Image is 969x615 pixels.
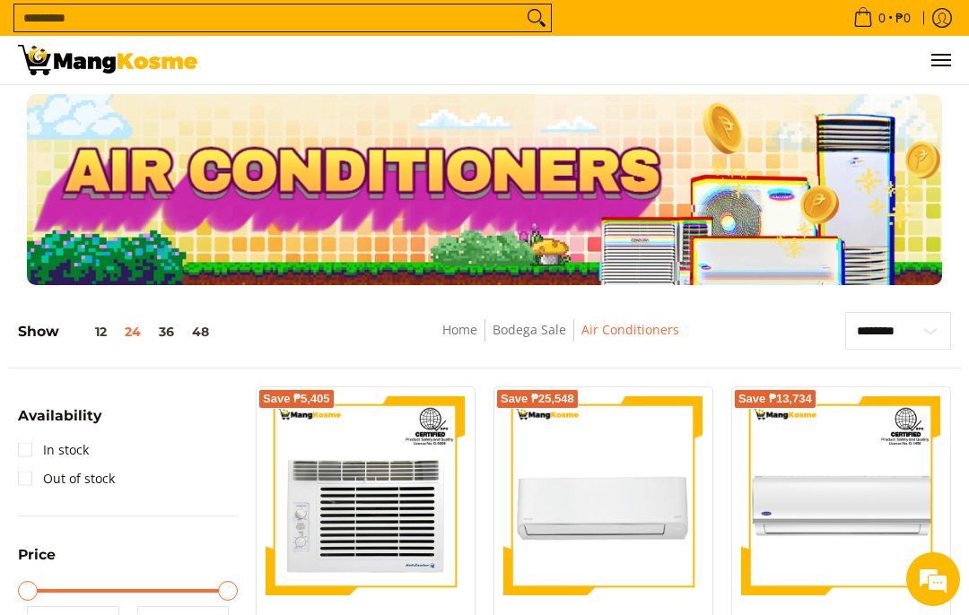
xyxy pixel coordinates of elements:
[893,12,913,24] span: ₱0
[215,36,951,84] ul: Customer Navigation
[522,4,551,31] button: Search
[503,396,703,596] img: Toshiba 2 HP New Model Split-Type Inverter Air Conditioner (Class A)
[876,12,888,24] span: 0
[18,409,101,423] span: Availability
[738,394,812,404] span: Save ₱13,734
[18,548,56,562] span: Price
[18,436,89,464] a: In stock
[18,409,101,437] summary: Open
[263,394,330,404] span: Save ₱5,405
[501,394,574,404] span: Save ₱25,548
[18,464,115,493] a: Out of stock
[215,36,951,84] nav: Main Menu
[18,548,56,576] summary: Open
[116,325,150,339] button: 24
[341,319,781,359] nav: Breadcrumbs
[18,45,197,75] img: Bodega Sale Aircon l Mang Kosme: Home Appliances Warehouse Sale
[741,396,941,596] img: Carrier 1.0 HP Optima 3 R32 Split-Type Non-Inverter Air Conditioner (Class A)
[150,325,183,339] button: 36
[442,321,477,338] a: Home
[493,321,566,338] a: Bodega Sale
[930,36,951,84] button: Menu
[581,321,679,338] a: Air Conditioners
[18,323,218,341] h5: Show
[183,325,218,339] button: 48
[266,396,466,596] img: Kelvinator 0.75 HP Deluxe Eco, Window-Type Air Conditioner (Class A)
[848,8,916,28] span: •
[59,325,116,339] button: 12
